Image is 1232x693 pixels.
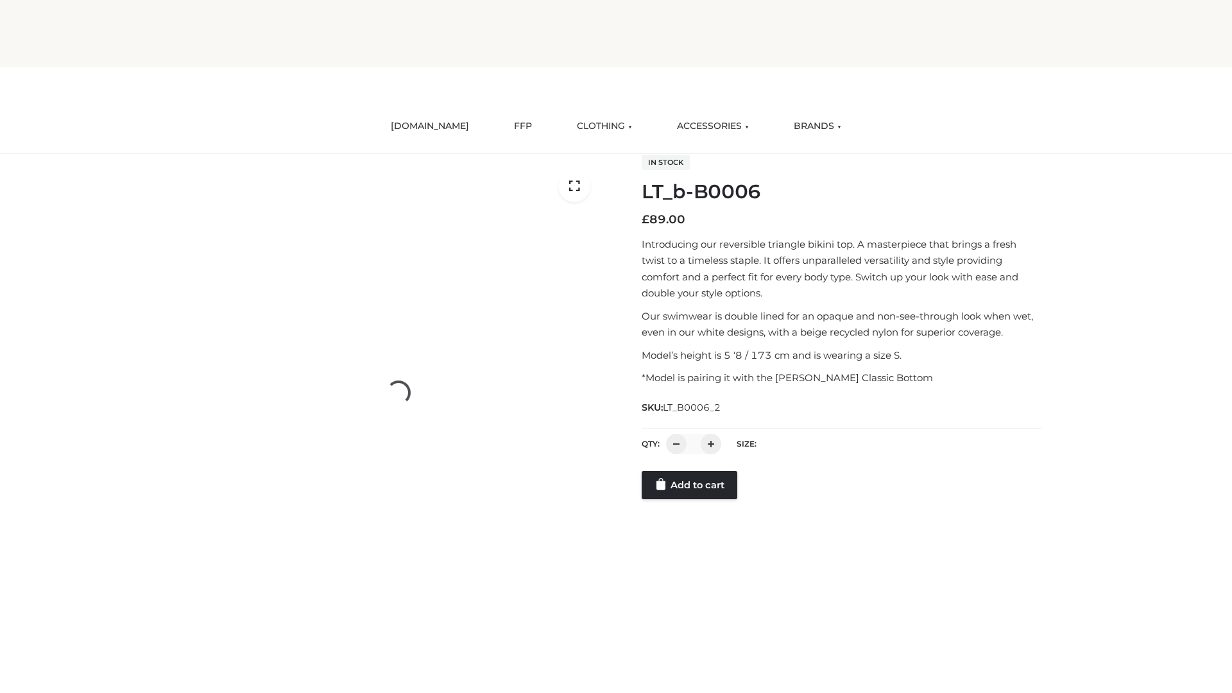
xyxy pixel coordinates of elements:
a: [DOMAIN_NAME] [381,112,479,141]
label: Size: [737,439,757,449]
a: BRANDS [784,112,851,141]
a: Add to cart [642,471,737,499]
span: SKU: [642,400,722,415]
label: QTY: [642,439,660,449]
a: CLOTHING [567,112,642,141]
p: Model’s height is 5 ‘8 / 173 cm and is wearing a size S. [642,347,1041,364]
bdi: 89.00 [642,212,685,227]
span: LT_B0006_2 [663,402,721,413]
span: In stock [642,155,690,170]
a: FFP [504,112,542,141]
p: Introducing our reversible triangle bikini top. A masterpiece that brings a fresh twist to a time... [642,236,1041,302]
a: ACCESSORIES [667,112,758,141]
h1: LT_b-B0006 [642,180,1041,203]
p: *Model is pairing it with the [PERSON_NAME] Classic Bottom [642,370,1041,386]
p: Our swimwear is double lined for an opaque and non-see-through look when wet, even in our white d... [642,308,1041,341]
span: £ [642,212,649,227]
